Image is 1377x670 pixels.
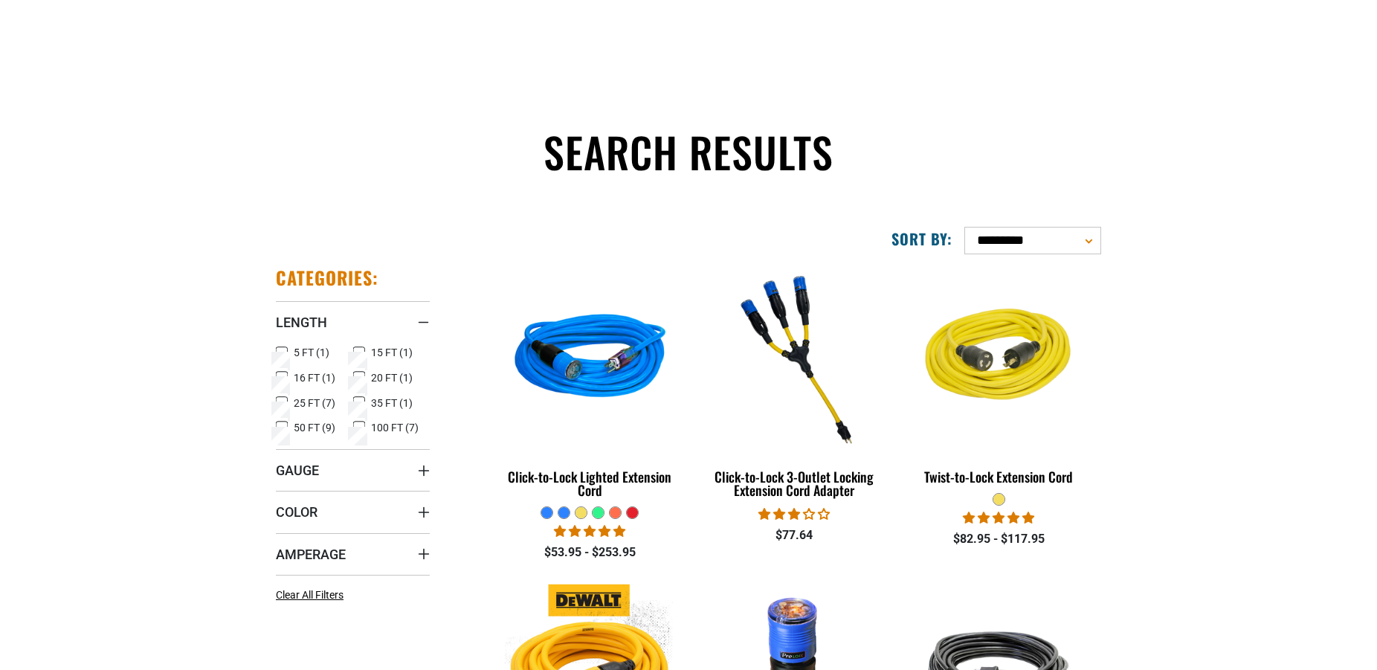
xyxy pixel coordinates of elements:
[276,462,319,479] span: Gauge
[758,507,830,521] span: 3.00 stars
[499,544,681,561] div: $53.95 - $253.95
[963,511,1034,525] span: 5.00 stars
[276,589,344,601] span: Clear All Filters
[371,347,413,358] span: 15 FT (1)
[908,266,1090,492] a: yellow Twist-to-Lock Extension Cord
[703,526,886,544] div: $77.64
[700,274,888,445] img: Click-to-Lock 3-Outlet Locking Extension Cord Adapter
[371,398,413,408] span: 35 FT (1)
[276,587,349,603] a: Clear All Filters
[554,524,625,538] span: 4.87 stars
[703,470,886,497] div: Click-to-Lock 3-Outlet Locking Extension Cord Adapter
[294,398,335,408] span: 25 FT (7)
[276,491,430,532] summary: Color
[497,274,684,445] img: blue
[499,266,681,506] a: blue Click-to-Lock Lighted Extension Cord
[276,125,1101,179] h1: Search results
[499,470,681,497] div: Click-to-Lock Lighted Extension Cord
[276,266,378,289] h2: Categories:
[891,229,952,248] label: Sort by:
[294,422,335,433] span: 50 FT (9)
[371,373,413,383] span: 20 FT (1)
[276,546,346,563] span: Amperage
[276,314,327,331] span: Length
[294,373,335,383] span: 16 FT (1)
[276,301,430,343] summary: Length
[908,470,1090,483] div: Twist-to-Lock Extension Cord
[276,533,430,575] summary: Amperage
[908,530,1090,548] div: $82.95 - $117.95
[905,274,1092,445] img: yellow
[276,449,430,491] summary: Gauge
[371,422,419,433] span: 100 FT (7)
[276,503,317,521] span: Color
[294,347,329,358] span: 5 FT (1)
[703,266,886,506] a: Click-to-Lock 3-Outlet Locking Extension Cord Adapter Click-to-Lock 3-Outlet Locking Extension Co...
